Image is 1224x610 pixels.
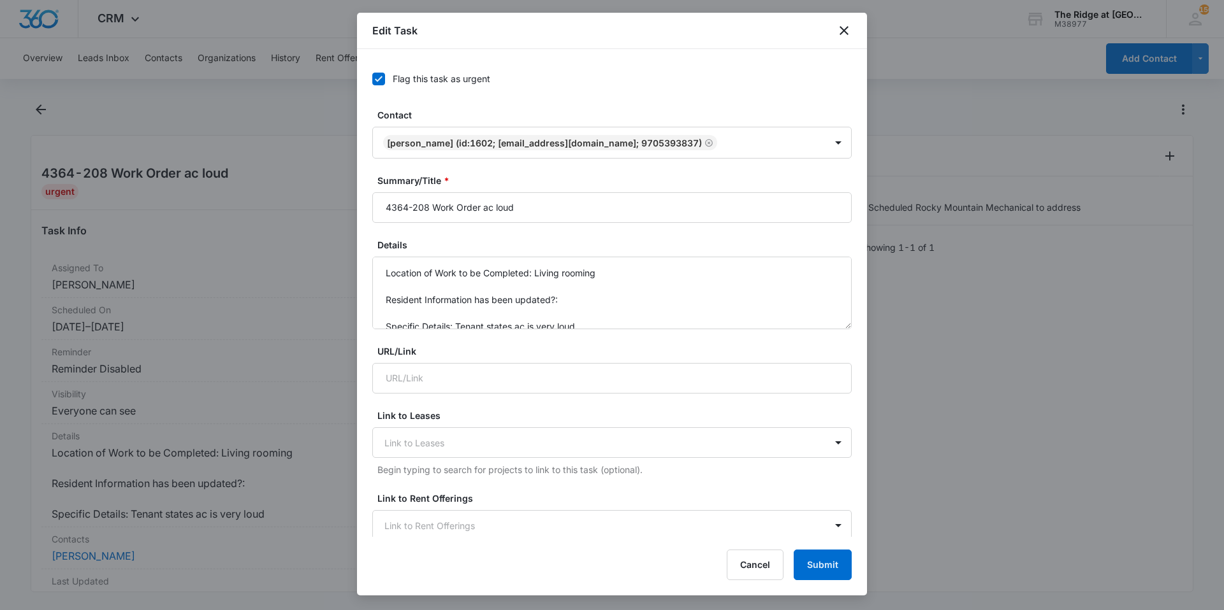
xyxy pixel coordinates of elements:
button: Cancel [727,550,783,580]
div: Flag this task as urgent [393,72,490,85]
p: Begin typing to search for projects to link to this task (optional). [377,463,852,476]
label: Link to Rent Offerings [377,492,857,505]
button: Submit [794,550,852,580]
label: URL/Link [377,344,857,358]
input: URL/Link [372,363,852,394]
textarea: Location of Work to be Completed: Living rooming Resident Information has been updated?: Specific... [372,257,852,329]
label: Details [377,238,857,252]
label: Summary/Title [377,174,857,187]
input: Summary/Title [372,192,852,223]
button: close [836,23,852,38]
h1: Edit Task [372,23,418,38]
label: Link to Leases [377,409,857,422]
div: [PERSON_NAME] (ID:1602; [EMAIL_ADDRESS][DOMAIN_NAME]; 9705393837) [387,138,702,148]
label: Contact [377,108,857,122]
div: Remove Aline Subtil (ID:1602; lili_bo117@hotmail.com; 9705393837) [702,138,713,147]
